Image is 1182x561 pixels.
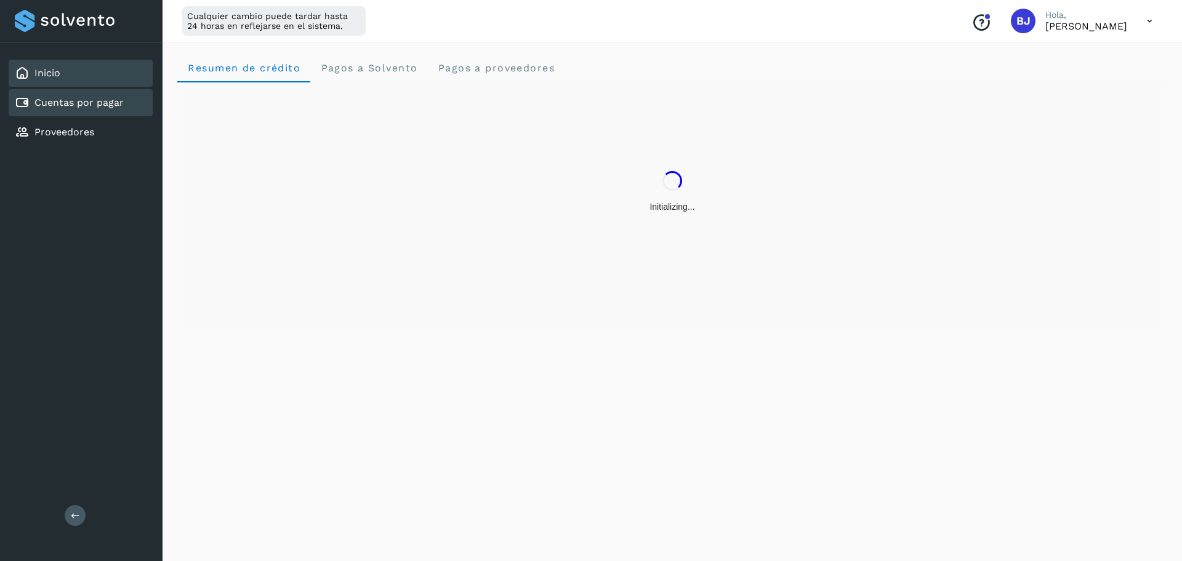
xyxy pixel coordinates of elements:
[320,62,417,74] span: Pagos a Solvento
[1045,10,1127,20] p: Hola,
[1045,20,1127,32] p: Brayant Javier Rocha Martinez
[187,62,300,74] span: Resumen de crédito
[9,89,153,116] div: Cuentas por pagar
[34,126,94,138] a: Proveedores
[437,62,555,74] span: Pagos a proveedores
[34,67,60,79] a: Inicio
[182,6,366,36] div: Cualquier cambio puede tardar hasta 24 horas en reflejarse en el sistema.
[9,60,153,87] div: Inicio
[9,119,153,146] div: Proveedores
[34,97,124,108] a: Cuentas por pagar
